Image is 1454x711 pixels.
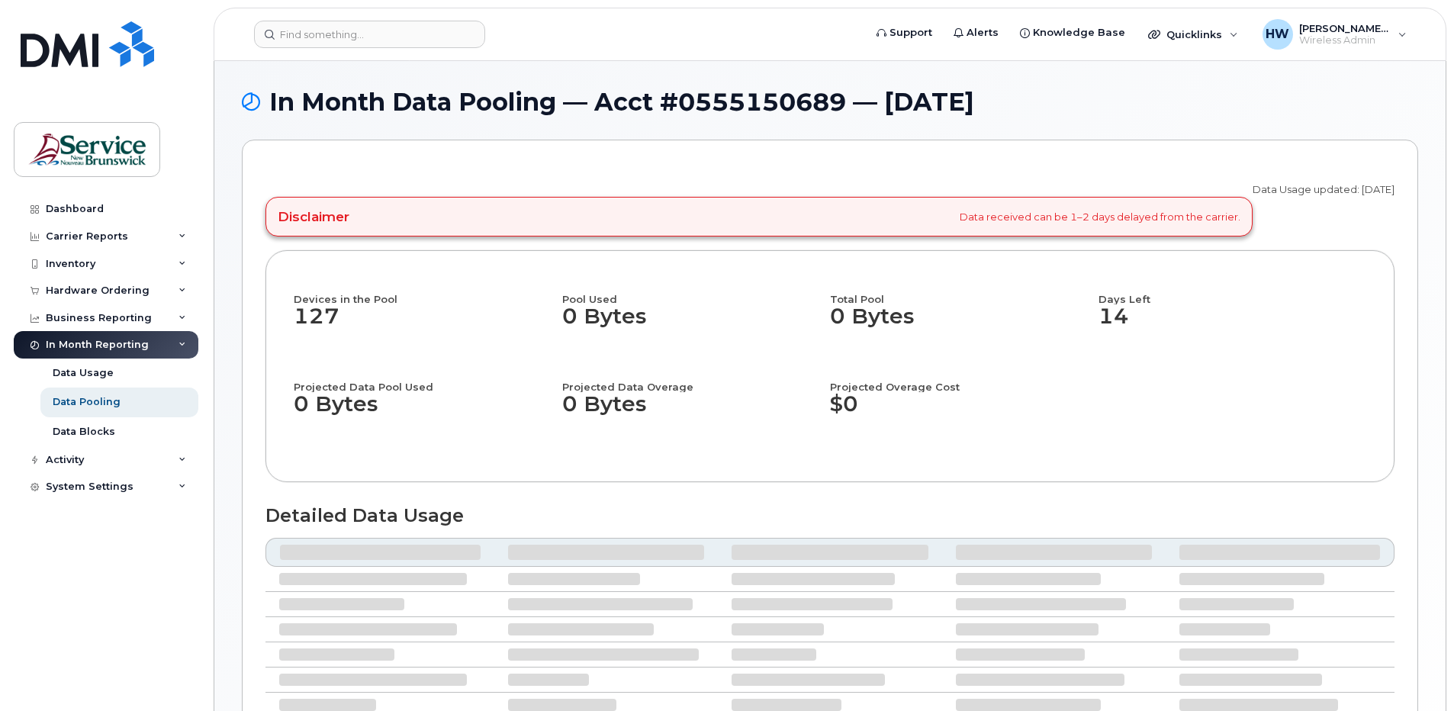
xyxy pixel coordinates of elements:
h4: Days Left [1099,278,1367,304]
dd: 0 Bytes [562,392,817,432]
h4: Devices in the Pool [294,278,562,304]
h4: Total Pool [830,278,1085,304]
h4: Projected Overage Cost [830,366,1099,392]
dd: 14 [1099,304,1367,344]
dd: 0 Bytes [294,392,548,432]
dd: 0 Bytes [830,304,1085,344]
h4: Disclaimer [278,209,349,224]
h4: Pool Used [562,278,817,304]
h4: Projected Data Pool Used [294,366,548,392]
dd: 127 [294,304,562,344]
h1: In Month Data Pooling — Acct #0555150689 — [DATE] [242,88,1418,115]
p: Data Usage updated: [DATE] [1253,182,1394,197]
div: Data received can be 1–2 days delayed from the carrier. [265,197,1253,236]
h4: Projected Data Overage [562,366,817,392]
dd: $0 [830,392,1099,432]
dd: 0 Bytes [562,304,817,344]
h1: Detailed Data Usage [265,505,1394,526]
